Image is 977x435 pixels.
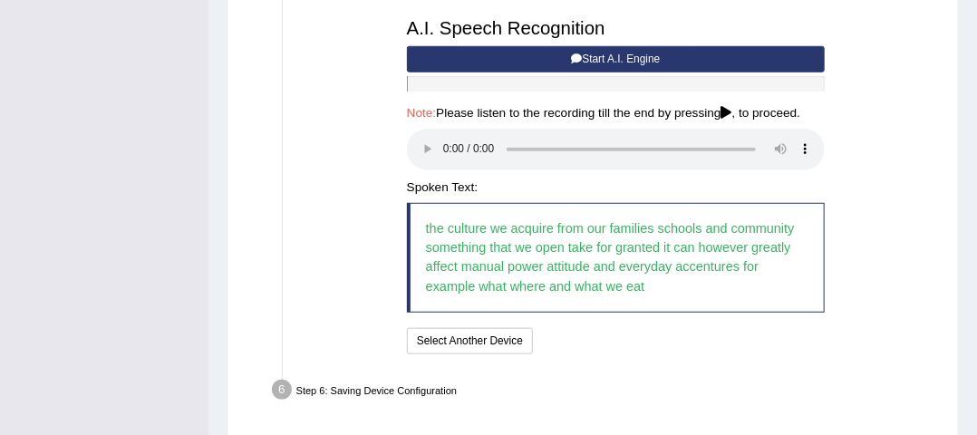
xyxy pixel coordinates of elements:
[407,46,825,72] button: Start A.I. Engine
[407,181,825,195] h4: Spoken Text:
[407,107,825,121] h4: Please listen to the recording till the end by pressing , to proceed.
[407,18,825,38] h3: A.I. Speech Recognition
[407,203,825,313] blockquote: the culture we acquire from our families schools and community something that we open take for gr...
[266,375,952,409] div: Step 6: Saving Device Configuration
[407,328,533,354] button: Select Another Device
[407,106,437,120] span: Note:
